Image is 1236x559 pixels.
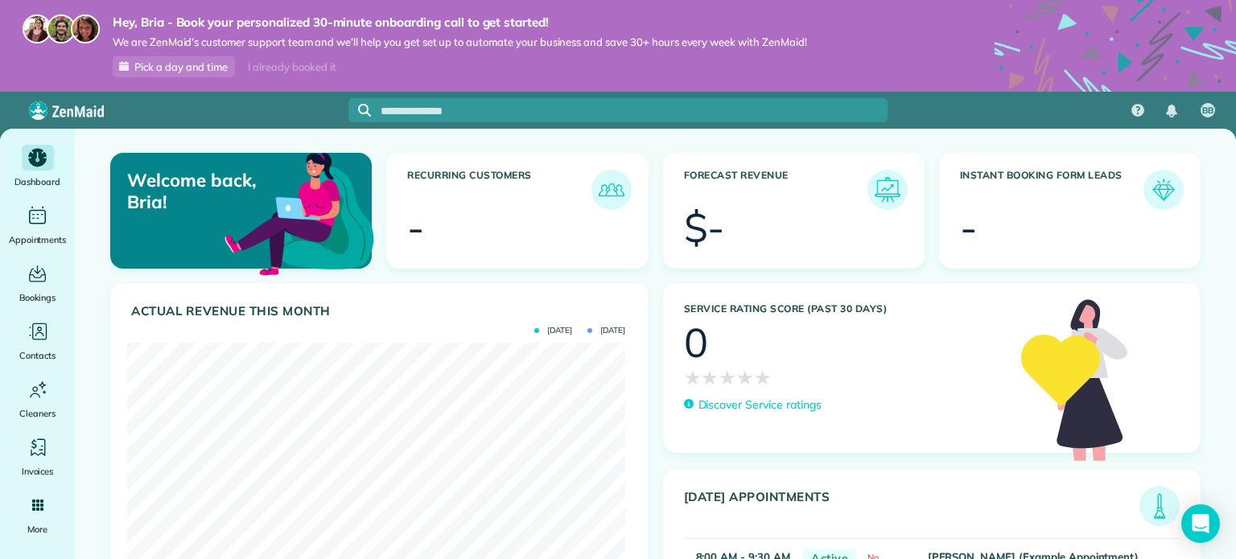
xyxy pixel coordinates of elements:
[407,208,424,248] div: -
[221,134,377,290] img: dashboard_welcome-42a62b7d889689a78055ac9021e634bf52bae3f8056760290aed330b23ab8690.png
[19,405,56,421] span: Cleaners
[22,463,54,479] span: Invoices
[960,170,1143,210] h3: Instant Booking Form Leads
[358,104,371,117] svg: Focus search
[407,170,591,210] h3: Recurring Customers
[684,323,708,363] div: 0
[1143,490,1176,522] img: icon_todays_appointments-901f7ab196bb0bea1936b74009e4eb5ffbc2d2711fa7634e0d609ed5ef32b18b.png
[9,232,67,248] span: Appointments
[238,57,345,77] div: I already booked it
[736,363,754,392] span: ★
[23,14,51,43] img: maria-72a9807cf96188c08ef61303f053569d2e2a8a1cde33d635c8a3ac13582a053d.jpg
[701,363,719,392] span: ★
[684,397,822,413] a: Discover Service ratings
[1202,105,1213,117] span: BB
[595,174,628,206] img: icon_recurring_customers-cf858462ba22bcd05b5a5880d41d6543d210077de5bb9ebc9590e49fd87d84ed.png
[6,261,68,306] a: Bookings
[131,304,632,319] h3: Actual Revenue this month
[113,14,807,31] strong: Hey, Bria - Book your personalized 30-minute onboarding call to get started!
[6,376,68,421] a: Cleaners
[47,14,76,43] img: jorge-587dff0eeaa6aab1f244e6dc62b8924c3b6ad411094392a53c71c6c4a576187d.jpg
[6,319,68,364] a: Contacts
[6,434,68,479] a: Invoices
[113,35,807,49] span: We are ZenMaid’s customer support team and we’ll help you get set up to automate your business an...
[684,208,725,248] div: $-
[684,363,702,392] span: ★
[6,145,68,190] a: Dashboard
[960,208,977,248] div: -
[19,347,56,364] span: Contacts
[684,490,1140,526] h3: [DATE] Appointments
[6,203,68,248] a: Appointments
[1155,93,1189,129] div: Notifications
[698,397,822,413] p: Discover Service ratings
[684,170,867,210] h3: Forecast Revenue
[1181,504,1220,543] div: Open Intercom Messenger
[754,363,772,392] span: ★
[19,290,56,306] span: Bookings
[71,14,100,43] img: michelle-19f622bdf1676172e81f8f8fba1fb50e276960ebfe0243fe18214015130c80e4.jpg
[113,56,235,77] a: Pick a day and time
[1147,174,1180,206] img: icon_form_leads-04211a6a04a5b2264e4ee56bc0799ec3eb69b7e499cbb523a139df1d13a81ae0.png
[684,303,1005,314] h3: Service Rating score (past 30 days)
[871,174,904,206] img: icon_forecast_revenue-8c13a41c7ed35a8dcfafea3cbb826a0462acb37728057bba2d056411b612bbbe.png
[719,363,736,392] span: ★
[27,521,47,537] span: More
[587,327,625,335] span: [DATE]
[348,104,371,117] button: Focus search
[127,170,286,212] p: Welcome back, Bria!
[1119,92,1236,129] nav: Main
[14,174,60,190] span: Dashboard
[534,327,572,335] span: [DATE]
[134,60,228,73] span: Pick a day and time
